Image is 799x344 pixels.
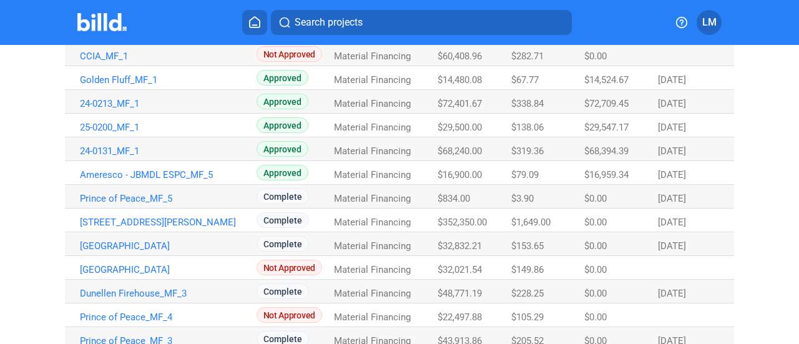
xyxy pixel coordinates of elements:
[257,307,322,323] span: Not Approved
[584,145,629,157] span: $68,394.39
[271,10,572,35] button: Search projects
[438,240,482,252] span: $32,832.21
[80,217,257,228] a: [STREET_ADDRESS][PERSON_NAME]
[511,169,539,180] span: $79.09
[438,193,470,204] span: $834.00
[257,236,309,252] span: Complete
[257,46,322,62] span: Not Approved
[257,165,308,180] span: Approved
[257,189,309,204] span: Complete
[511,288,544,299] span: $228.25
[438,51,482,62] span: $60,408.96
[584,169,629,180] span: $16,959.34
[80,240,257,252] a: [GEOGRAPHIC_DATA]
[257,117,308,133] span: Approved
[658,74,686,86] span: [DATE]
[658,122,686,133] span: [DATE]
[80,74,257,86] a: Golden Fluff_MF_1
[511,122,544,133] span: $138.06
[80,122,257,133] a: 25-0200_MF_1
[334,145,411,157] span: Material Financing
[257,94,308,109] span: Approved
[438,74,482,86] span: $14,480.08
[697,10,722,35] button: LM
[438,288,482,299] span: $48,771.19
[438,98,482,109] span: $72,401.67
[511,98,544,109] span: $338.84
[584,193,607,204] span: $0.00
[257,212,309,228] span: Complete
[584,122,629,133] span: $29,547.17
[438,169,482,180] span: $16,900.00
[658,240,686,252] span: [DATE]
[702,15,717,30] span: LM
[80,51,257,62] a: CCIA_MF_1
[658,288,686,299] span: [DATE]
[80,169,257,180] a: Ameresco - JBMDL ESPC_MF_5
[438,264,482,275] span: $32,021.54
[658,169,686,180] span: [DATE]
[334,264,411,275] span: Material Financing
[511,145,544,157] span: $319.36
[438,217,487,228] span: $352,350.00
[334,74,411,86] span: Material Financing
[438,145,482,157] span: $68,240.00
[584,217,607,228] span: $0.00
[257,283,309,299] span: Complete
[334,122,411,133] span: Material Financing
[511,312,544,323] span: $105.29
[584,288,607,299] span: $0.00
[80,312,257,323] a: Prince of Peace_MF_4
[658,217,686,228] span: [DATE]
[334,51,411,62] span: Material Financing
[584,51,607,62] span: $0.00
[511,240,544,252] span: $153.65
[584,98,629,109] span: $72,709.45
[584,74,629,86] span: $14,524.67
[80,193,257,204] a: Prince of Peace_MF_5
[334,288,411,299] span: Material Financing
[80,145,257,157] a: 24-0131_MF_1
[658,145,686,157] span: [DATE]
[334,169,411,180] span: Material Financing
[334,193,411,204] span: Material Financing
[334,312,411,323] span: Material Financing
[511,264,544,275] span: $149.86
[334,217,411,228] span: Material Financing
[511,193,534,204] span: $3.90
[658,193,686,204] span: [DATE]
[80,264,257,275] a: [GEOGRAPHIC_DATA]
[658,98,686,109] span: [DATE]
[511,51,544,62] span: $282.71
[584,264,607,275] span: $0.00
[584,240,607,252] span: $0.00
[257,141,308,157] span: Approved
[438,312,482,323] span: $22,497.88
[334,240,411,252] span: Material Financing
[295,15,363,30] span: Search projects
[511,74,539,86] span: $67.77
[334,98,411,109] span: Material Financing
[80,98,257,109] a: 24-0213_MF_1
[77,13,127,31] img: Billd Company Logo
[257,70,308,86] span: Approved
[584,312,607,323] span: $0.00
[511,217,551,228] span: $1,649.00
[80,288,257,299] a: Dunellen Firehouse_MF_3
[438,122,482,133] span: $29,500.00
[257,260,322,275] span: Not Approved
